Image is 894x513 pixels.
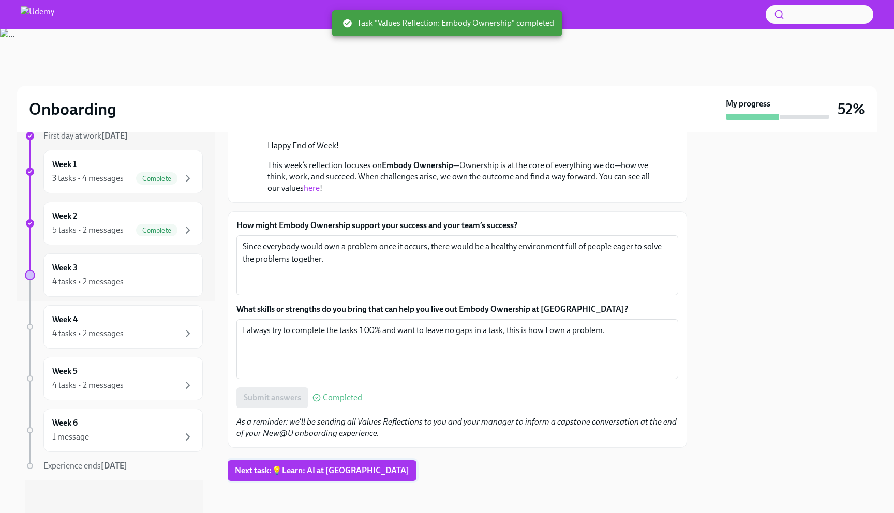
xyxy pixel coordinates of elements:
div: 4 tasks • 2 messages [52,380,124,391]
a: Week 54 tasks • 2 messages [25,357,203,400]
h2: Onboarding [29,99,116,119]
em: As a reminder: we'll be sending all Values Reflections to you and your manager to inform a capsto... [236,417,677,438]
strong: Embody Ownership [382,160,453,170]
h6: Week 2 [52,210,77,222]
a: Week 34 tasks • 2 messages [25,253,203,297]
h6: Week 5 [52,366,78,377]
a: First day at work[DATE] [25,130,203,142]
span: Completed [323,394,362,402]
p: This week’s reflection focuses on —Ownership is at the core of everything we do—how we think, wor... [267,160,662,194]
div: 4 tasks • 2 messages [52,276,124,288]
div: 1 message [52,431,89,443]
h6: Week 4 [52,314,78,325]
textarea: I always try to complete the tasks 100% and want to leave no gaps in a task, this is how I own a ... [243,324,672,374]
h6: Week 3 [52,262,78,274]
h3: 52% [838,100,865,118]
div: 3 tasks • 4 messages [52,173,124,184]
h6: Week 6 [52,417,78,429]
label: What skills or strengths do you bring that can help you live out Embody Ownership at [GEOGRAPHIC_... [236,304,678,315]
label: How might Embody Ownership support your success and your team’s success? [236,220,678,231]
strong: [DATE] [101,461,127,471]
span: Task "Values Reflection: Embody Ownership" completed [342,18,554,29]
img: Udemy [21,6,54,23]
a: Week 61 message [25,409,203,452]
strong: [DATE] [101,131,128,141]
div: 4 tasks • 2 messages [52,328,124,339]
a: Week 44 tasks • 2 messages [25,305,203,349]
textarea: Since everybody would own a problem once it occurs, there would be a healthy environment full of ... [243,240,672,290]
a: here [304,183,320,193]
h6: Week 1 [52,159,77,170]
a: Week 13 tasks • 4 messagesComplete [25,150,203,193]
div: 5 tasks • 2 messages [52,224,124,236]
span: First day at work [43,131,128,141]
strong: My progress [726,98,770,110]
a: Week 25 tasks • 2 messagesComplete [25,202,203,245]
span: Experience ends [43,461,127,471]
p: Happy End of Week! [267,140,662,152]
span: Complete [136,227,177,234]
span: Complete [136,175,177,183]
span: Next task : 💡Learn: AI at [GEOGRAPHIC_DATA] [235,465,409,476]
button: Next task:💡Learn: AI at [GEOGRAPHIC_DATA] [228,460,416,481]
